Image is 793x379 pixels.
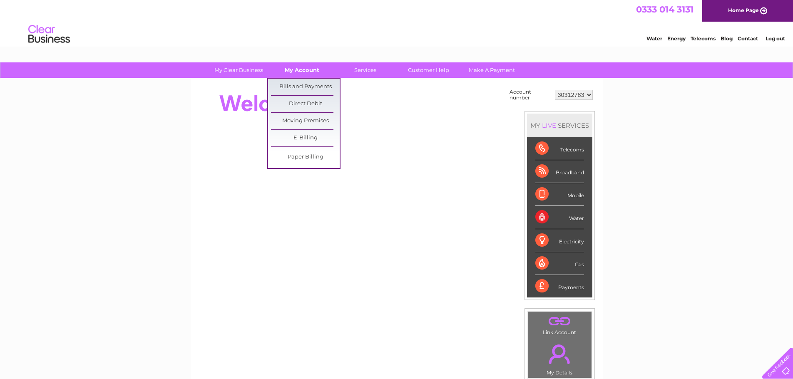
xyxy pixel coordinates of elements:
div: Broadband [535,160,584,183]
a: Log out [766,35,785,42]
a: Make A Payment [457,62,526,78]
div: MY SERVICES [527,114,592,137]
div: Mobile [535,183,584,206]
div: Payments [535,275,584,297]
a: Blog [721,35,733,42]
a: My Clear Business [204,62,273,78]
a: Energy [667,35,686,42]
a: Paper Billing [271,149,340,166]
a: Moving Premises [271,113,340,129]
td: Link Account [527,311,592,337]
a: Contact [738,35,758,42]
div: LIVE [540,121,558,129]
a: Customer Help [394,62,463,78]
td: Account number [507,87,553,103]
img: logo.png [28,22,70,47]
a: . [530,339,589,369]
a: Telecoms [691,35,716,42]
a: E-Billing [271,130,340,146]
a: Services [331,62,400,78]
a: Bills and Payments [271,79,340,95]
div: Telecoms [535,137,584,160]
td: My Details [527,337,592,378]
a: 0333 014 3131 [636,4,694,15]
div: Electricity [535,229,584,252]
a: Water [646,35,662,42]
a: My Account [268,62,336,78]
a: . [530,314,589,328]
div: Gas [535,252,584,275]
div: Water [535,206,584,229]
a: Direct Debit [271,96,340,112]
div: Clear Business is a trading name of Verastar Limited (registered in [GEOGRAPHIC_DATA] No. 3667643... [200,5,594,40]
